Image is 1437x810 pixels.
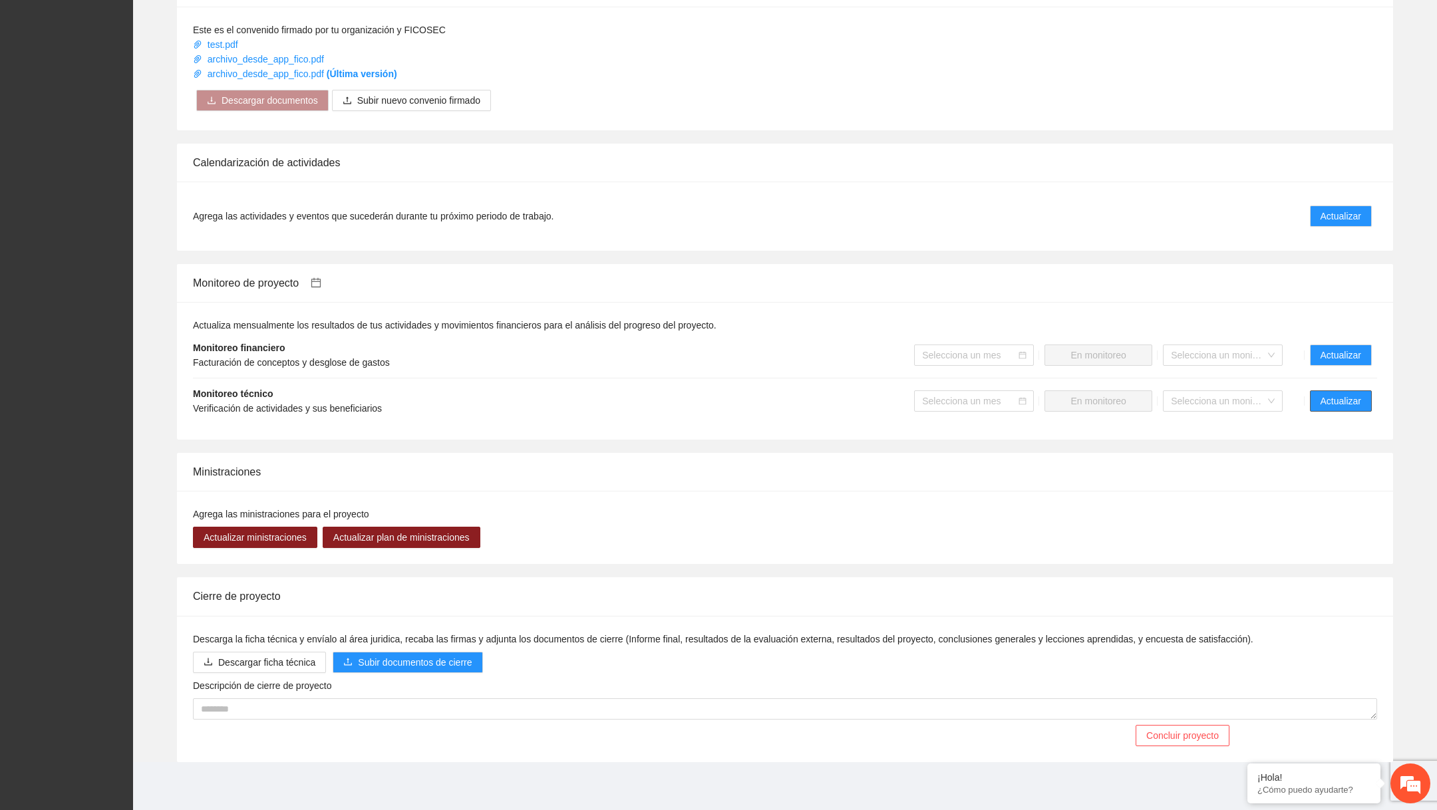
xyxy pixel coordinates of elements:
[196,90,329,111] button: downloadDescargar documentos
[193,342,285,353] strong: Monitoreo financiero
[1310,390,1372,412] button: Actualizar
[299,277,321,289] a: calendar
[1019,351,1027,359] span: calendar
[222,93,318,108] span: Descargar documentos
[193,68,397,79] a: archivo_desde_app_fico.pdf
[204,530,307,545] span: Actualizar ministraciones
[332,90,491,111] button: uploadSubir nuevo convenio firmado
[193,54,327,65] a: archivo_desde_app_fico.pdf
[311,277,321,288] span: calendar
[69,68,224,85] div: Chatee con nosotros ahora
[193,55,202,64] span: paper-clip
[343,96,352,106] span: upload
[1310,344,1372,366] button: Actualizar
[333,657,482,668] span: uploadSubir documentos de cierre
[193,527,317,548] button: Actualizar ministraciones
[1321,209,1361,223] span: Actualizar
[204,657,213,668] span: download
[193,698,1377,720] textarea: Descripción de cierre de proyecto
[193,144,1377,182] div: Calendarización de actividades
[333,530,470,545] span: Actualizar plan de ministraciones
[1321,394,1361,408] span: Actualizar
[207,96,216,106] span: download
[218,7,250,39] div: Minimizar ventana de chat en vivo
[333,652,482,673] button: uploadSubir documentos de cierre
[193,320,717,331] span: Actualiza mensualmente los resultados de tus actividades y movimientos financieros para el anális...
[193,678,332,693] label: Descripción de cierre de proyecto
[193,532,317,543] a: Actualizar ministraciones
[193,69,202,78] span: paper-clip
[1019,397,1027,405] span: calendar
[1257,785,1370,795] p: ¿Cómo puedo ayudarte?
[193,577,1377,615] div: Cierre de proyecto
[193,652,326,673] button: downloadDescargar ficha técnica
[193,264,1377,302] div: Monitoreo de proyecto
[357,93,480,108] span: Subir nuevo convenio firmado
[332,95,491,106] span: uploadSubir nuevo convenio firmado
[218,655,315,670] span: Descargar ficha técnica
[1321,348,1361,362] span: Actualizar
[1310,205,1372,227] button: Actualizar
[193,357,390,368] span: Facturación de conceptos y desglose de gastos
[77,178,184,312] span: Estamos en línea.
[358,655,472,670] span: Subir documentos de cierre
[193,209,554,223] span: Agrega las actividades y eventos que sucederán durante tu próximo periodo de trabajo.
[323,532,480,543] a: Actualizar plan de ministraciones
[193,25,446,35] span: Este es el convenido firmado por tu organización y FICOSEC
[1146,728,1219,743] span: Concluir proyecto
[323,527,480,548] button: Actualizar plan de ministraciones
[193,509,369,519] span: Agrega las ministraciones para el proyecto
[193,453,1377,491] div: Ministraciones
[193,39,241,50] a: test.pdf
[193,388,273,399] strong: Monitoreo técnico
[1136,725,1229,746] button: Concluir proyecto
[193,634,1253,644] span: Descarga la ficha técnica y envíalo al área juridica, recaba las firmas y adjunta los documentos ...
[193,657,326,668] a: downloadDescargar ficha técnica
[193,40,202,49] span: paper-clip
[343,657,353,668] span: upload
[7,363,253,410] textarea: Escriba su mensaje y pulse “Intro”
[1257,772,1370,783] div: ¡Hola!
[193,403,382,414] span: Verificación de actividades y sus beneficiarios
[327,68,397,79] strong: (Última versión)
